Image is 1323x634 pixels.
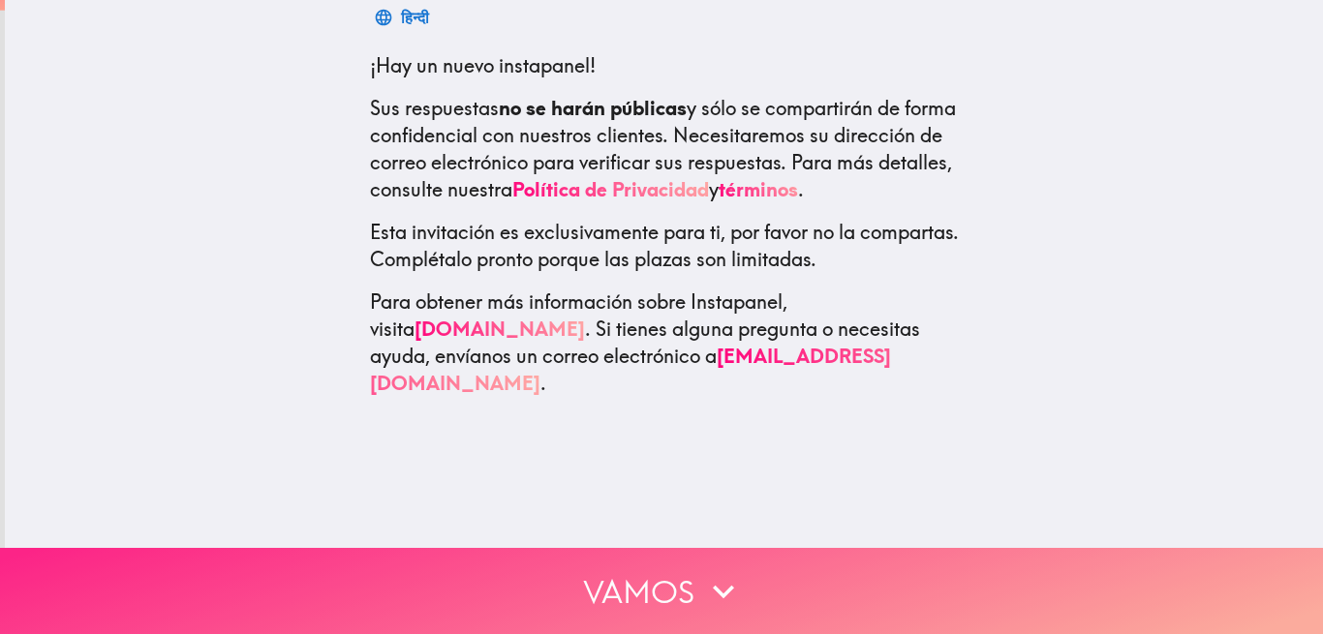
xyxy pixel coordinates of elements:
a: términos [719,177,798,201]
p: Sus respuestas y sólo se compartirán de forma confidencial con nuestros clientes. Necesitaremos s... [370,95,959,203]
a: [DOMAIN_NAME] [415,317,585,341]
b: no se harán públicas [499,96,687,120]
a: Política de Privacidad [512,177,709,201]
div: हिन्दी [401,4,429,31]
p: Esta invitación es exclusivamente para ti, por favor no la compartas. Complétalo pronto porque la... [370,219,959,273]
span: ¡Hay un nuevo instapanel! [370,53,596,77]
a: [EMAIL_ADDRESS][DOMAIN_NAME] [370,344,891,395]
p: Para obtener más información sobre Instapanel, visita . Si tienes alguna pregunta o necesitas ayu... [370,288,959,397]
